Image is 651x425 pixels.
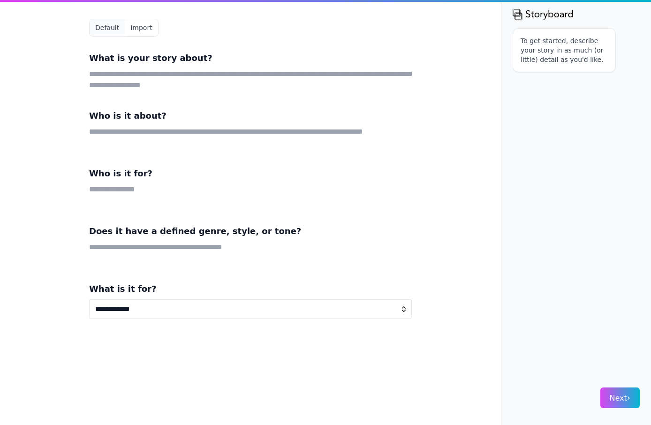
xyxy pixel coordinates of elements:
span: › [627,393,630,402]
button: Next› [600,387,640,408]
h3: Who is it for? [89,167,412,180]
img: storyboard [513,8,574,21]
button: Default [90,19,125,36]
h3: What is it for? [89,282,412,296]
h3: Does it have a defined genre, style, or tone? [89,225,412,238]
span: Next [610,394,630,402]
h3: Who is it about? [89,109,412,122]
h3: What is your story about? [89,52,412,65]
button: Import [125,19,158,36]
p: To get started, describe your story in as much (or little) detail as you'd like. [521,36,608,64]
